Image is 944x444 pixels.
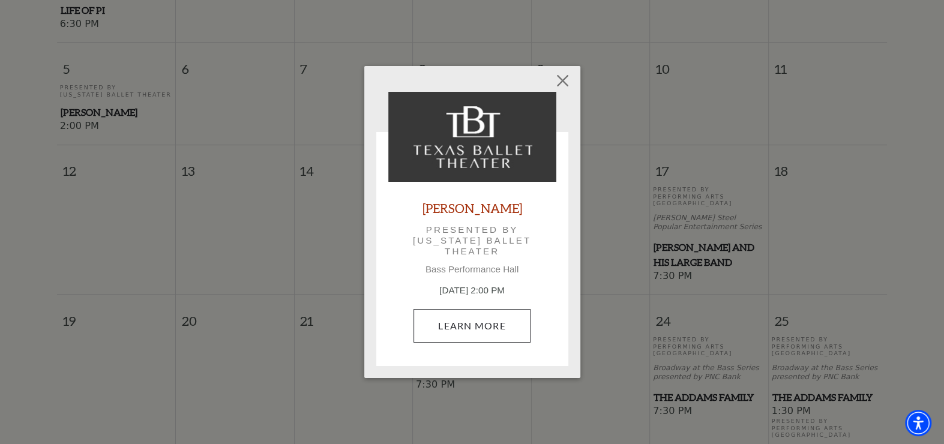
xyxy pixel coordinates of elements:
a: October 5, 2:00 PM Learn More [413,309,531,343]
p: Presented by [US_STATE] Ballet Theater [405,224,540,257]
p: [DATE] 2:00 PM [388,284,556,298]
p: Bass Performance Hall [388,264,556,275]
div: Accessibility Menu [905,410,931,436]
img: Peter Pan [388,92,556,182]
button: Close [551,70,574,92]
a: [PERSON_NAME] [422,200,522,216]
